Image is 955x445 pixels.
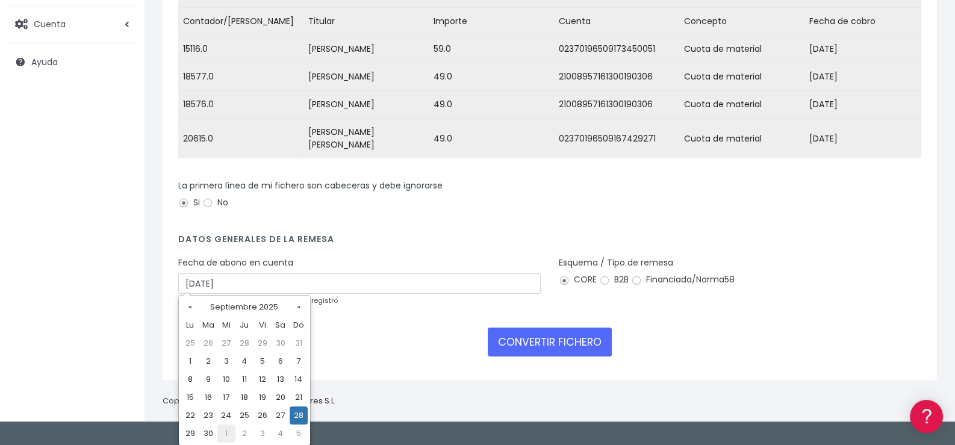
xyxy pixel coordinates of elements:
td: 27 [272,406,290,425]
td: [DATE] [804,119,930,159]
td: 28 [290,406,308,425]
td: 18 [235,388,254,406]
label: No [202,196,228,209]
th: « [181,298,199,316]
td: 29 [254,334,272,352]
td: Cuota de material [679,91,804,119]
th: Sa [272,316,290,334]
td: [PERSON_NAME] [303,36,429,63]
span: Cuenta [34,17,66,30]
td: 18576.0 [178,91,303,119]
td: Fecha de cobro [804,8,930,36]
td: 4 [235,352,254,370]
td: 8 [181,370,199,388]
td: Cuota de material [679,36,804,63]
th: » [290,298,308,316]
td: [DATE] [804,63,930,91]
td: [PERSON_NAME] [PERSON_NAME] [303,119,429,159]
td: 49.0 [429,91,554,119]
a: API [12,308,229,326]
a: Cuenta [6,11,138,37]
td: 25 [235,406,254,425]
td: 2 [199,352,217,370]
td: 24 [217,406,235,425]
p: Copyright © 2025 . [163,395,338,408]
div: Información general [12,84,229,95]
div: Convertir ficheros [12,133,229,145]
td: Cuota de material [679,63,804,91]
td: Importe [429,8,554,36]
a: Información general [12,102,229,121]
td: 26 [254,406,272,425]
td: 22 [181,406,199,425]
td: 5 [290,425,308,443]
td: 20615.0 [178,119,303,159]
th: Do [290,316,308,334]
td: 30 [272,334,290,352]
label: La primera línea de mi fichero son cabeceras y debe ignorarse [178,179,443,192]
div: Programadores [12,289,229,300]
td: [DATE] [804,36,930,63]
label: Fecha de abono en cuenta [178,257,293,269]
td: 5 [254,352,272,370]
a: Formatos [12,152,229,171]
span: Ayuda [31,56,58,68]
td: 21008957161300190306 [554,63,679,91]
td: 3 [217,352,235,370]
td: 10 [217,370,235,388]
td: 29 [181,425,199,443]
button: CONVERTIR FICHERO [488,328,612,356]
th: Mi [217,316,235,334]
td: Cuota de material [679,119,804,159]
td: 20 [272,388,290,406]
td: 25 [181,334,199,352]
div: Facturación [12,239,229,251]
a: Perfiles de empresas [12,208,229,227]
td: 02370196509167429271 [554,119,679,159]
td: Contador/[PERSON_NAME] [178,8,303,36]
label: Si [178,196,200,209]
td: 3 [254,425,272,443]
td: Titular [303,8,429,36]
td: 26 [199,334,217,352]
td: [PERSON_NAME] [303,63,429,91]
td: 2 [235,425,254,443]
label: CORE [559,273,597,286]
td: 17 [217,388,235,406]
td: 23 [199,406,217,425]
td: 19 [254,388,272,406]
td: 1 [181,352,199,370]
a: General [12,258,229,277]
label: B2B [599,273,629,286]
td: [DATE] [804,91,930,119]
td: Cuenta [554,8,679,36]
td: 1 [217,425,235,443]
h4: Datos generales de la remesa [178,234,921,251]
td: 4 [272,425,290,443]
td: 9 [199,370,217,388]
td: 14 [290,370,308,388]
td: 59.0 [429,36,554,63]
td: 7 [290,352,308,370]
td: 27 [217,334,235,352]
td: 21 [290,388,308,406]
button: Contáctanos [12,322,229,343]
th: Lu [181,316,199,334]
a: Problemas habituales [12,171,229,190]
td: 13 [272,370,290,388]
th: Ma [199,316,217,334]
td: 18577.0 [178,63,303,91]
a: POWERED BY ENCHANT [166,347,232,358]
th: Vi [254,316,272,334]
td: 6 [272,352,290,370]
label: Esquema / Tipo de remesa [559,257,673,269]
td: 21008957161300190306 [554,91,679,119]
td: Concepto [679,8,804,36]
td: 15 [181,388,199,406]
td: 11 [235,370,254,388]
td: 16 [199,388,217,406]
td: 49.0 [429,63,554,91]
a: Ayuda [6,49,138,75]
td: 28 [235,334,254,352]
th: Ju [235,316,254,334]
